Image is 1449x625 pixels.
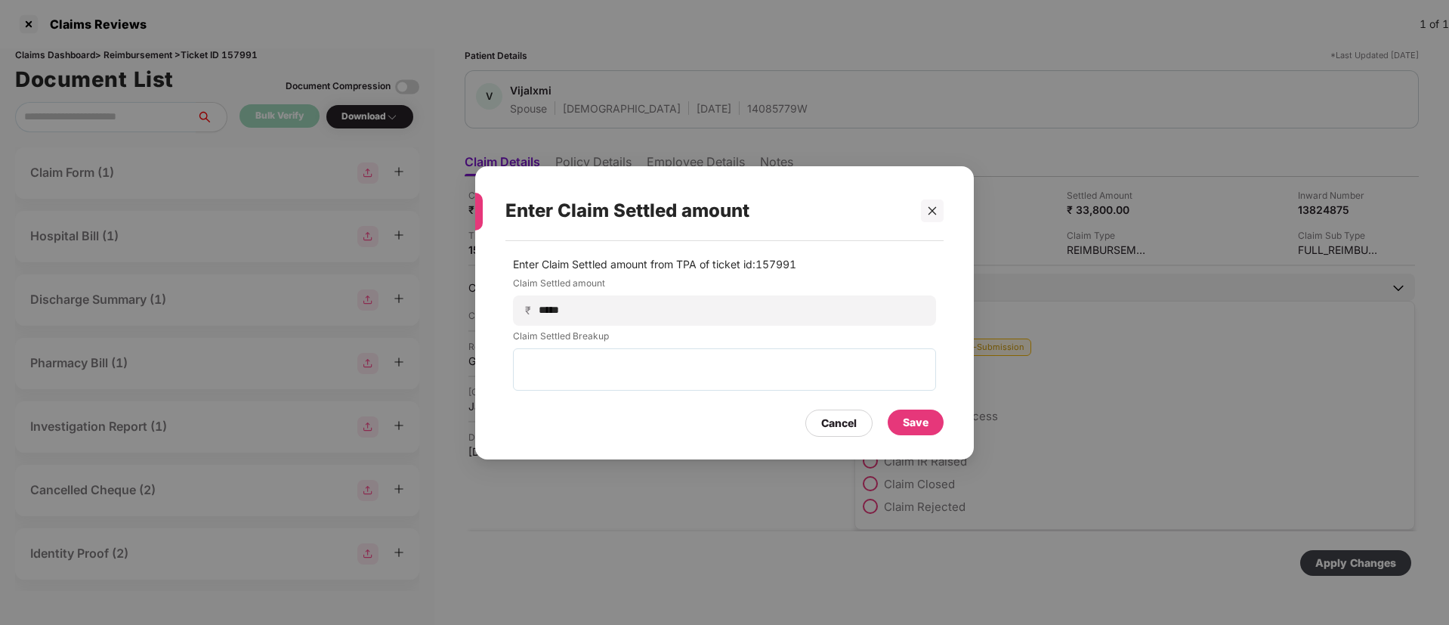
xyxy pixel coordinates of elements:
[525,303,537,317] span: ₹
[513,329,936,348] label: Claim Settled Breakup
[513,255,936,272] p: Enter Claim Settled amount from TPA of ticket id: 157991
[513,276,936,295] label: Claim Settled amount
[927,205,938,215] span: close
[821,414,857,431] div: Cancel
[903,413,928,430] div: Save
[505,181,907,240] div: Enter Claim Settled amount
